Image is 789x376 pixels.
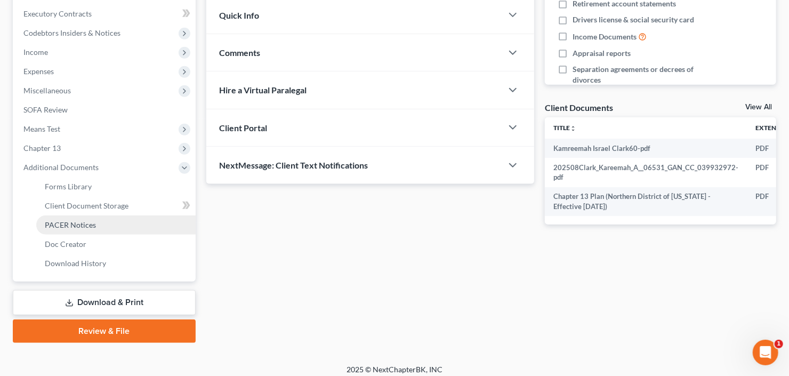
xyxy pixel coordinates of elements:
[45,239,86,249] span: Doc Creator
[23,105,68,114] span: SOFA Review
[775,340,783,348] span: 1
[36,254,196,273] a: Download History
[573,14,694,25] span: Drivers license & social security card
[36,235,196,254] a: Doc Creator
[45,182,92,191] span: Forms Library
[23,163,99,172] span: Additional Documents
[570,125,576,132] i: unfold_more
[23,28,120,37] span: Codebtors Insiders & Notices
[219,85,307,95] span: Hire a Virtual Paralegal
[45,259,106,268] span: Download History
[23,86,71,95] span: Miscellaneous
[545,158,747,187] td: 202508Clark_Kareemah_A__06531_GAN_CC_039932972-pdf
[545,187,747,217] td: Chapter 13 Plan (Northern District of [US_STATE] - Effective [DATE])
[545,102,613,113] div: Client Documents
[23,9,92,18] span: Executory Contracts
[13,290,196,315] a: Download & Print
[23,124,60,133] span: Means Test
[573,31,637,42] span: Income Documents
[219,123,267,133] span: Client Portal
[36,177,196,196] a: Forms Library
[23,143,61,153] span: Chapter 13
[219,47,260,58] span: Comments
[13,319,196,343] a: Review & File
[553,124,576,132] a: Titleunfold_more
[45,201,128,210] span: Client Document Storage
[573,64,709,85] span: Separation agreements or decrees of divorces
[15,100,196,119] a: SOFA Review
[36,196,196,215] a: Client Document Storage
[573,48,631,59] span: Appraisal reports
[15,4,196,23] a: Executory Contracts
[745,103,772,111] a: View All
[753,340,778,365] iframe: Intercom live chat
[23,67,54,76] span: Expenses
[219,160,368,170] span: NextMessage: Client Text Notifications
[36,215,196,235] a: PACER Notices
[219,10,259,20] span: Quick Info
[545,139,747,158] td: Kamreemah Israel Clark60-pdf
[23,47,48,57] span: Income
[45,220,96,229] span: PACER Notices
